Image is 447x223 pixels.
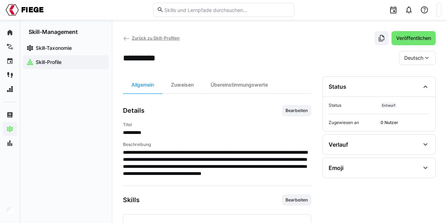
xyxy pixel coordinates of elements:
[202,76,276,93] div: Übereinstimmungswerte
[282,105,311,116] button: Bearbeiten
[123,76,163,93] div: Allgemein
[404,54,423,61] span: Deutsch
[282,194,311,206] button: Bearbeiten
[163,76,202,93] div: Zuweisen
[381,120,430,125] span: 0 Nutzer
[123,122,311,128] h4: Titel
[392,31,436,45] button: Veröffentlichen
[382,103,395,107] span: Entwurf
[132,35,180,41] span: Zurück zu Skill-Profilen
[123,107,145,115] h3: Details
[164,7,290,13] input: Skills und Lernpfade durchsuchen…
[395,35,432,42] span: Veröffentlichen
[329,164,343,171] div: Emoji
[285,197,308,203] span: Bearbeiten
[329,102,378,108] span: Status
[123,196,140,204] h3: Skills
[285,108,308,113] span: Bearbeiten
[329,83,346,90] div: Status
[123,35,180,41] a: Zurück zu Skill-Profilen
[329,141,348,148] div: Verlauf
[329,120,378,125] span: Zugewiesen an
[123,142,311,147] h4: Beschreibung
